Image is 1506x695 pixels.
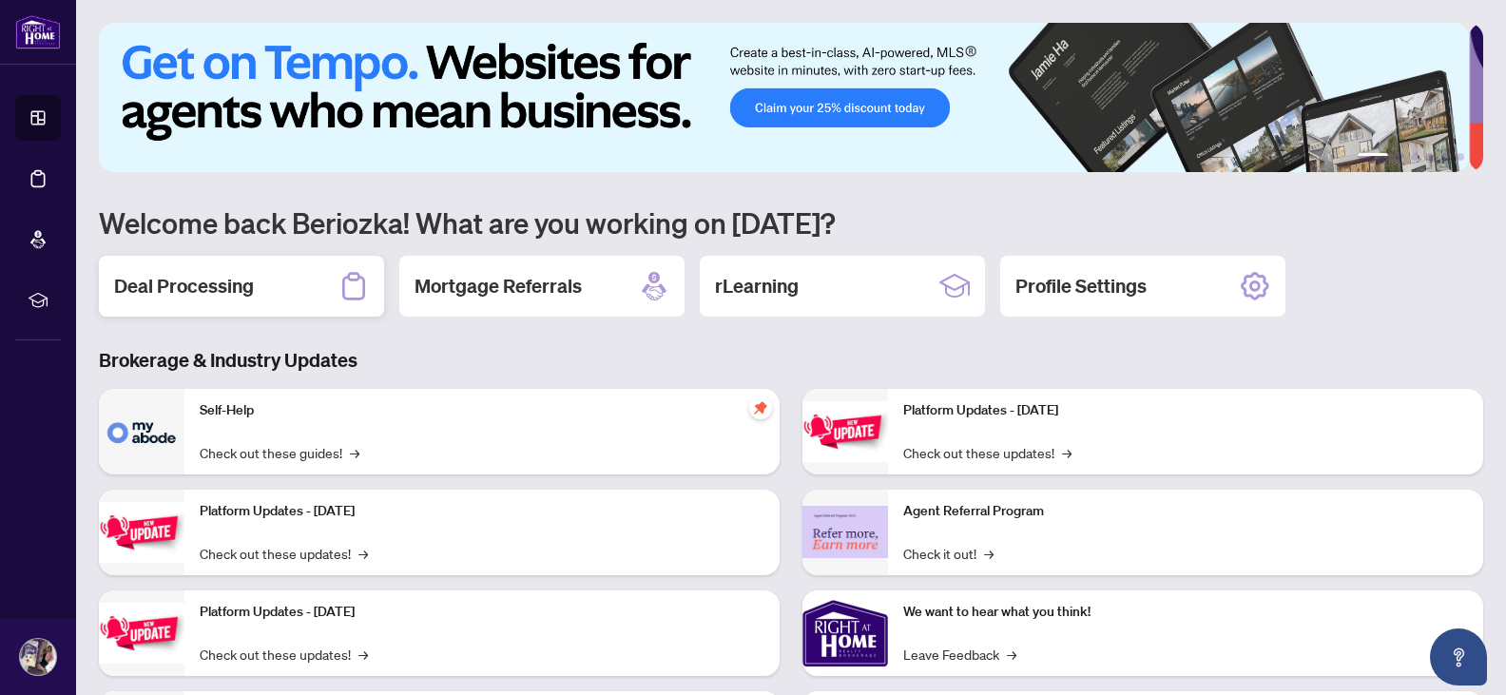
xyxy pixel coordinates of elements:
span: → [1007,644,1016,665]
p: Platform Updates - [DATE] [200,602,764,623]
button: 3 [1411,153,1419,161]
p: Platform Updates - [DATE] [903,400,1468,421]
img: Agent Referral Program [802,506,888,558]
button: 4 [1426,153,1434,161]
img: Platform Updates - September 16, 2025 [99,502,184,562]
h1: Welcome back Beriozka! What are you working on [DATE]? [99,204,1483,241]
a: Leave Feedback→ [903,644,1016,665]
span: → [358,543,368,564]
img: Profile Icon [20,639,56,675]
img: We want to hear what you think! [802,590,888,676]
img: Platform Updates - June 23, 2025 [802,401,888,461]
a: Check it out!→ [903,543,994,564]
span: → [358,644,368,665]
a: Check out these guides!→ [200,442,359,463]
h2: Profile Settings [1015,273,1147,299]
img: Self-Help [99,389,184,474]
button: 1 [1358,153,1388,161]
p: Self-Help [200,400,764,421]
span: pushpin [749,396,772,419]
h2: rLearning [715,273,799,299]
a: Check out these updates!→ [903,442,1072,463]
img: Slide 0 [99,23,1469,172]
img: logo [15,14,61,49]
button: 5 [1441,153,1449,161]
a: Check out these updates!→ [200,543,368,564]
p: We want to hear what you think! [903,602,1468,623]
button: 2 [1396,153,1403,161]
p: Agent Referral Program [903,501,1468,522]
img: Platform Updates - July 21, 2025 [99,603,184,663]
span: → [350,442,359,463]
h2: Deal Processing [114,273,254,299]
span: → [984,543,994,564]
span: → [1062,442,1072,463]
h3: Brokerage & Industry Updates [99,347,1483,374]
a: Check out these updates!→ [200,644,368,665]
button: 6 [1457,153,1464,161]
h2: Mortgage Referrals [415,273,582,299]
button: Open asap [1430,628,1487,685]
p: Platform Updates - [DATE] [200,501,764,522]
